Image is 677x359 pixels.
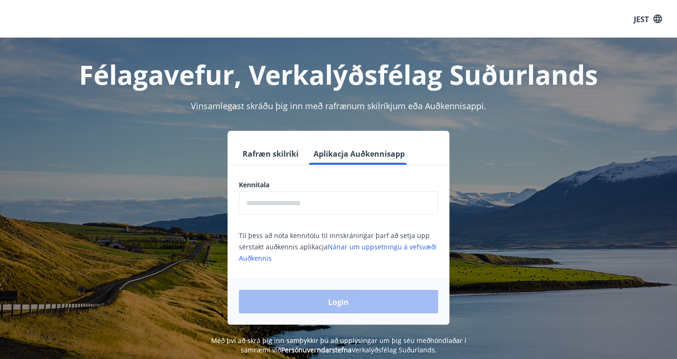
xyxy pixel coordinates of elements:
[634,14,649,24] font: JEST
[191,100,486,112] font: Vinsamlegast skráðu þig inn með rafrænum skilríkjum eða Auðkennisappi.
[239,180,269,189] font: Kennitala
[211,336,466,354] font: Með því að skrá þig inn samþykkir þú að upplýsingar um þig séu meðhöndlaðar í samræmi við
[243,149,299,159] font: Rafræn skilríki
[314,149,405,159] font: Aplikacja Auðkennisapp
[79,56,598,92] font: Félagavefur, Verkalýðsfélag Suðurlands
[239,242,437,263] a: Nánar um uppsetningu á vefsvæði Auðkennis
[630,10,666,28] button: JEST
[352,345,437,354] font: Verkalýðsfélag Suðurlands.
[281,345,352,354] a: Persónuverndarstefna
[239,231,430,251] font: Til þess að nota kennitölu til innskráningar þarf að setja upp sérstakt auðkennis aplikacja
